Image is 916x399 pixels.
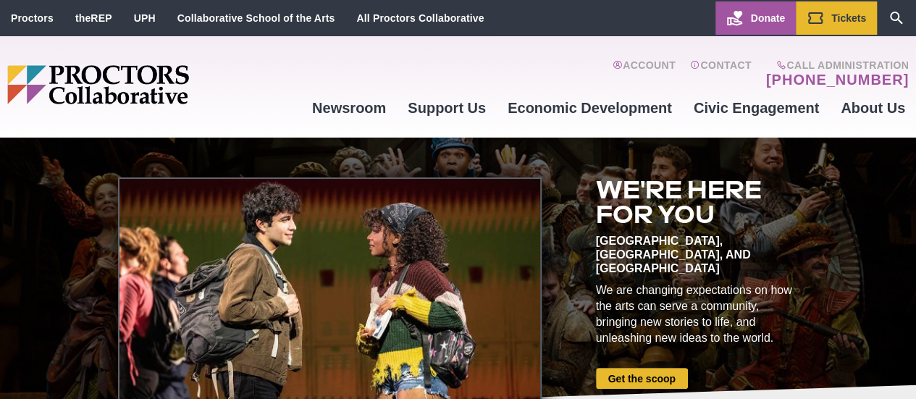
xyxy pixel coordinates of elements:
[397,88,497,127] a: Support Us
[796,1,877,35] a: Tickets
[762,59,909,71] span: Call Administration
[830,88,916,127] a: About Us
[766,71,909,88] a: [PHONE_NUMBER]
[596,282,799,346] div: We are changing expectations on how the arts can serve a community, bringing new stories to life,...
[177,12,335,24] a: Collaborative School of the Arts
[596,368,688,389] a: Get the scoop
[301,88,397,127] a: Newsroom
[751,12,785,24] span: Donate
[134,12,156,24] a: UPH
[497,88,683,127] a: Economic Development
[356,12,484,24] a: All Proctors Collaborative
[75,12,112,24] a: theREP
[690,59,752,88] a: Contact
[683,88,830,127] a: Civic Engagement
[715,1,796,35] a: Donate
[7,65,301,104] img: Proctors logo
[831,12,866,24] span: Tickets
[613,59,676,88] a: Account
[877,1,916,35] a: Search
[596,177,799,227] h2: We're here for you
[596,234,799,275] div: [GEOGRAPHIC_DATA], [GEOGRAPHIC_DATA], and [GEOGRAPHIC_DATA]
[11,12,54,24] a: Proctors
